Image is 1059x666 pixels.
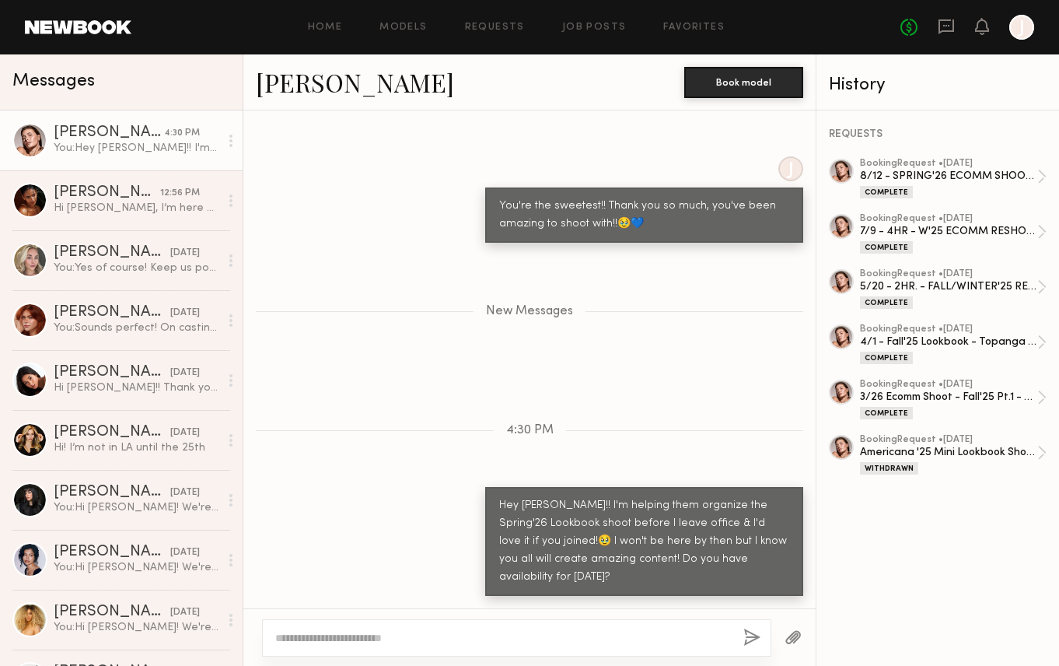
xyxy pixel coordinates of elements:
[170,426,200,440] div: [DATE]
[829,76,1047,94] div: History
[860,186,913,198] div: Complete
[54,620,219,635] div: You: Hi [PERSON_NAME]! We're reaching out from the [PERSON_NAME] Jeans wholesale department ([URL...
[860,159,1037,169] div: booking Request • [DATE]
[860,390,1037,405] div: 3/26 Ecomm Shoot - Fall'25 Pt.1 - 4HR.
[54,261,219,275] div: You: Yes of course! Keep us posted🤗
[54,365,170,380] div: [PERSON_NAME]
[54,245,170,261] div: [PERSON_NAME]
[860,324,1037,335] div: booking Request • [DATE]
[860,380,1037,390] div: booking Request • [DATE]
[860,462,918,475] div: Withdrawn
[684,67,803,98] button: Book model
[54,545,170,560] div: [PERSON_NAME]
[164,126,200,141] div: 4:30 PM
[54,125,164,141] div: [PERSON_NAME]
[170,246,200,261] div: [DATE]
[12,72,95,90] span: Messages
[829,129,1047,140] div: REQUESTS
[54,560,219,575] div: You: Hi [PERSON_NAME]! We're reaching out from the [PERSON_NAME] Jeans wholesale department ([URL...
[54,605,170,620] div: [PERSON_NAME]
[860,352,913,364] div: Complete
[860,241,913,254] div: Complete
[860,214,1047,254] a: bookingRequest •[DATE]7/9 - 4HR - W'25 ECOMM RESHOOTComplete
[860,269,1047,309] a: bookingRequest •[DATE]5/20 - 2HR. - FALL/WINTER'25 RESHOOTComplete
[562,23,627,33] a: Job Posts
[860,296,913,309] div: Complete
[860,407,913,419] div: Complete
[860,335,1037,349] div: 4/1 - Fall'25 Lookbook - Topanga - 6HRS
[860,324,1047,364] a: bookingRequest •[DATE]4/1 - Fall'25 Lookbook - Topanga - 6HRSComplete
[54,485,170,500] div: [PERSON_NAME]
[170,605,200,620] div: [DATE]
[499,497,789,587] div: Hey [PERSON_NAME]!! I'm helping them organize the Spring'26 Lookbook shoot before I leave office ...
[465,23,525,33] a: Requests
[663,23,725,33] a: Favorites
[170,485,200,500] div: [DATE]
[684,75,803,88] a: Book model
[54,305,170,321] div: [PERSON_NAME]
[860,224,1037,239] div: 7/9 - 4HR - W'25 ECOMM RESHOOT
[54,425,170,440] div: [PERSON_NAME]
[860,435,1037,445] div: booking Request • [DATE]
[499,198,789,233] div: You're the sweetest!! Thank you so much, you've been amazing to shoot with!!🥹💙
[160,186,200,201] div: 12:56 PM
[54,201,219,216] div: Hi [PERSON_NAME], I’m here but no one is at the front desk :)
[860,380,1047,419] a: bookingRequest •[DATE]3/26 Ecomm Shoot - Fall'25 Pt.1 - 4HR.Complete
[860,269,1037,279] div: booking Request • [DATE]
[1009,15,1034,40] a: J
[486,305,573,318] span: New Messages
[54,141,219,156] div: You: Hey [PERSON_NAME]!! I'm helping them organize the Spring'26 Lookbook shoot before I leave of...
[860,159,1047,198] a: bookingRequest •[DATE]8/12 - SPRING'26 ECOMM SHOOT - 7HRSComplete
[170,366,200,380] div: [DATE]
[860,214,1037,224] div: booking Request • [DATE]
[170,306,200,321] div: [DATE]
[860,279,1037,294] div: 5/20 - 2HR. - FALL/WINTER'25 RESHOOT
[860,435,1047,475] a: bookingRequest •[DATE]Americana '25 Mini Lookbook Shoot - 5HRSWithdrawn
[170,545,200,560] div: [DATE]
[379,23,427,33] a: Models
[54,500,219,515] div: You: Hi [PERSON_NAME]! We're reaching out from the [PERSON_NAME] Jeans wholesale department ([URL...
[54,440,219,455] div: Hi! I’m not in LA until the 25th
[308,23,343,33] a: Home
[506,424,554,437] span: 4:30 PM
[860,445,1037,460] div: Americana '25 Mini Lookbook Shoot - 5HRS
[54,380,219,395] div: Hi [PERSON_NAME]!! Thank you so much for thinking of me!! I’m currently only able to fly out for ...
[860,169,1037,184] div: 8/12 - SPRING'26 ECOMM SHOOT - 7HRS
[256,65,454,99] a: [PERSON_NAME]
[54,185,160,201] div: [PERSON_NAME]
[54,321,219,335] div: You: Sounds perfect! On casting day, please give our office a call at the number on the front gat...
